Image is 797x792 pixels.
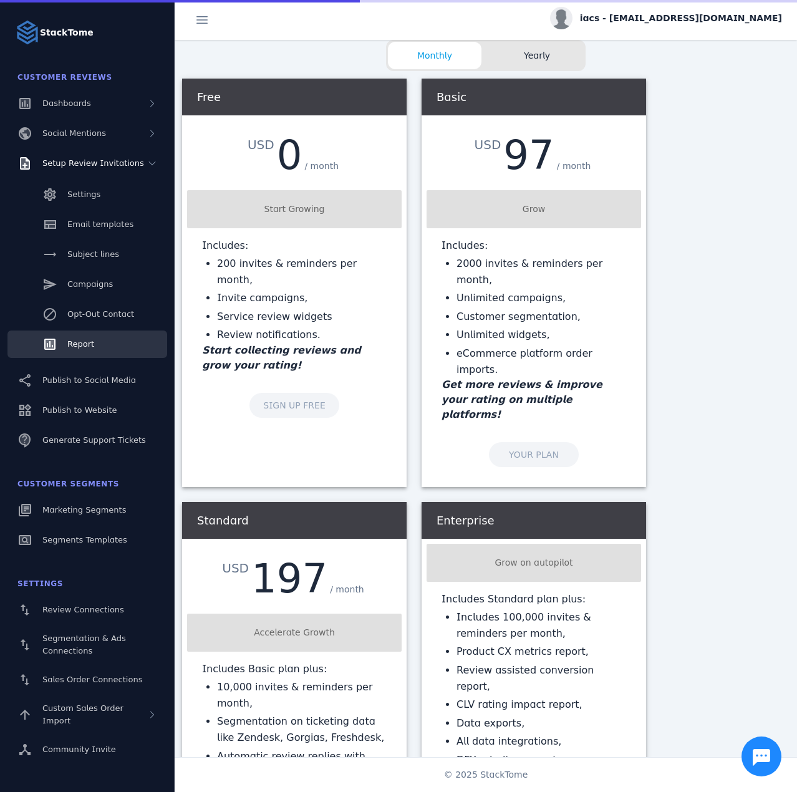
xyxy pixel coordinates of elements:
div: USD [222,559,251,577]
a: Publish to Social Media [7,367,167,394]
span: Setup Review Invitations [42,158,144,168]
a: Email templates [7,211,167,238]
span: Custom Sales Order Import [42,703,123,725]
span: Community Invite [42,745,116,754]
li: Unlimited widgets, [456,327,626,343]
a: Review Connections [7,596,167,624]
li: 2000 invites & reminders per month, [456,256,626,287]
span: Campaigns [67,279,113,289]
div: Grow on autopilot [432,556,636,569]
span: Dashboards [42,99,91,108]
span: Monthly [388,49,481,62]
li: Includes 100,000 invites & reminders per month, [456,609,626,641]
span: Social Mentions [42,128,106,138]
a: Segments Templates [7,526,167,554]
div: / month [327,581,367,599]
span: iacs - [EMAIL_ADDRESS][DOMAIN_NAME] [580,12,782,25]
span: © 2025 StackTome [444,768,528,781]
div: 97 [503,135,554,175]
span: Generate Support Tickets [42,435,146,445]
a: Subject lines [7,241,167,268]
div: Grow [432,203,636,216]
span: Sales Order Connections [42,675,142,684]
a: Publish to Website [7,397,167,424]
span: Enterprise [437,514,495,527]
div: USD [475,135,504,154]
span: Customer Reviews [17,73,112,82]
span: Customer Segments [17,480,119,488]
li: 10,000 invites & reminders per month, [217,679,387,711]
a: Campaigns [7,271,167,298]
div: Start Growing [192,203,397,216]
a: Community Invite [7,736,167,763]
span: Report [67,339,94,349]
span: Marketing Segments [42,505,126,514]
span: Review Connections [42,605,124,614]
p: Includes: [202,238,387,253]
li: Unlimited campaigns, [456,290,626,306]
li: eCommerce platform order imports. [456,345,626,377]
span: Basic [437,90,466,104]
li: Invite campaigns, [217,290,387,306]
li: Customer segmentation, [456,309,626,325]
img: profile.jpg [550,7,572,29]
em: Get more reviews & improve your rating on multiple platforms! [442,379,602,420]
li: Review notifications. [217,327,387,343]
img: Logo image [15,20,40,45]
li: All data integrations, [456,733,626,750]
div: Accelerate Growth [192,626,397,639]
li: Data exports, [456,715,626,732]
div: / month [302,157,341,175]
span: Free [197,90,221,104]
span: Yearly [490,49,584,62]
a: Settings [7,181,167,208]
span: Segmentation & Ads Connections [42,634,126,655]
span: Publish to Social Media [42,375,136,385]
em: Start collecting reviews and grow your rating! [202,344,361,371]
a: Generate Support Tickets [7,427,167,454]
li: Automatic review replies with ChatGPT AI, [217,748,387,780]
p: Includes: [442,238,626,253]
button: iacs - [EMAIL_ADDRESS][DOMAIN_NAME] [550,7,782,29]
a: Marketing Segments [7,496,167,524]
p: Includes Basic plan plus: [202,662,387,677]
span: Segments Templates [42,535,127,544]
div: / month [554,157,594,175]
div: 197 [251,559,327,599]
li: DFY priority support. [456,752,626,768]
span: Opt-Out Contact [67,309,134,319]
li: CLV rating impact report, [456,697,626,713]
p: Includes Standard plan plus: [442,592,626,607]
li: Review assisted conversion report, [456,662,626,694]
li: Segmentation on ticketing data like Zendesk, Gorgias, Freshdesk, [217,713,387,745]
span: Standard [197,514,249,527]
div: 0 [277,135,302,175]
span: Settings [67,190,100,199]
li: 200 invites & reminders per month, [217,256,387,287]
a: Opt-Out Contact [7,301,167,328]
li: Product CX metrics report, [456,644,626,660]
a: Report [7,331,167,358]
a: Sales Order Connections [7,666,167,693]
span: Subject lines [67,249,119,259]
li: Service review widgets [217,309,387,325]
span: Publish to Website [42,405,117,415]
span: Email templates [67,220,133,229]
span: Settings [17,579,63,588]
strong: StackTome [40,26,94,39]
div: USD [248,135,277,154]
a: Segmentation & Ads Connections [7,626,167,664]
